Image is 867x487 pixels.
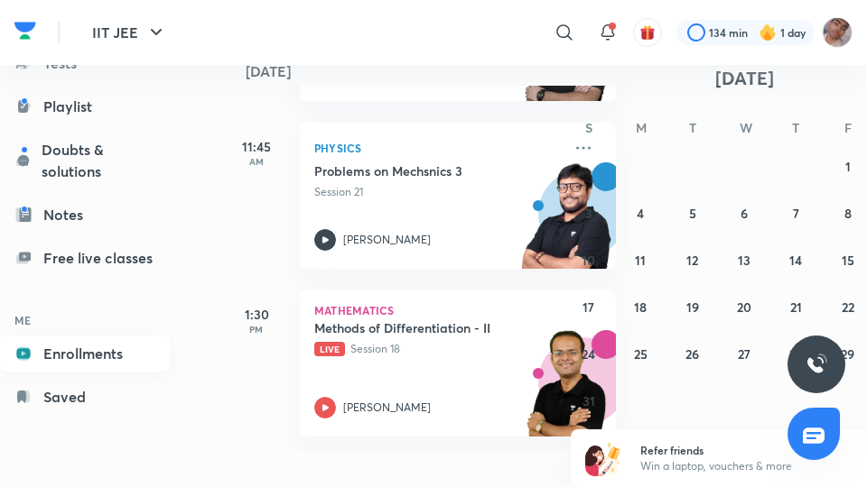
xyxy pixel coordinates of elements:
button: August 31, 2025 [574,386,603,415]
p: PM [220,324,293,335]
button: August 10, 2025 [574,245,603,274]
button: August 29, 2025 [834,339,862,368]
h5: Methods of Differentiation - II [314,319,539,337]
abbr: August 11, 2025 [635,252,646,269]
button: August 27, 2025 [730,339,759,368]
button: August 13, 2025 [730,245,759,274]
button: August 26, 2025 [678,339,707,368]
abbr: August 17, 2025 [583,299,594,316]
button: August 14, 2025 [781,245,810,274]
button: August 11, 2025 [626,245,655,274]
abbr: August 10, 2025 [582,252,595,269]
button: August 19, 2025 [678,292,707,321]
button: August 8, 2025 [834,198,862,227]
p: AM [220,156,293,167]
button: August 4, 2025 [626,198,655,227]
abbr: August 3, 2025 [585,205,592,222]
img: Company Logo [14,17,36,44]
button: IIT JEE [81,14,178,51]
button: August 7, 2025 [781,198,810,227]
button: August 15, 2025 [834,245,862,274]
p: Mathematics [314,305,601,316]
img: unacademy [517,162,616,287]
button: August 24, 2025 [574,339,603,368]
abbr: August 29, 2025 [841,345,854,363]
img: streak [759,23,777,41]
abbr: Monday [636,119,647,136]
p: Session 21 [314,184,562,200]
a: Company Logo [14,17,36,49]
button: August 25, 2025 [626,339,655,368]
p: [PERSON_NAME] [343,232,431,248]
button: August 28, 2025 [781,339,810,368]
abbr: August 26, 2025 [685,345,699,363]
abbr: Friday [844,119,852,136]
abbr: August 24, 2025 [582,345,595,363]
img: unacademy [517,330,616,455]
abbr: August 28, 2025 [789,345,803,363]
button: August 12, 2025 [678,245,707,274]
button: August 21, 2025 [781,292,810,321]
h6: Refer friends [640,442,862,458]
button: August 3, 2025 [574,198,603,227]
abbr: August 5, 2025 [689,205,696,222]
button: August 1, 2025 [834,152,862,180]
img: avatar [639,24,656,41]
button: August 5, 2025 [678,198,707,227]
abbr: Tuesday [689,119,696,136]
span: [DATE] [715,66,774,90]
abbr: August 14, 2025 [789,252,802,269]
abbr: August 7, 2025 [793,205,799,222]
abbr: August 15, 2025 [842,252,854,269]
abbr: Sunday [585,119,592,136]
abbr: August 8, 2025 [844,205,852,222]
abbr: Thursday [792,119,799,136]
p: Physics [314,137,562,159]
p: [PERSON_NAME] [343,400,431,416]
abbr: August 22, 2025 [842,299,854,316]
p: Win a laptop, vouchers & more [640,458,862,474]
img: Rahul 2026 [822,17,853,48]
button: August 20, 2025 [730,292,759,321]
abbr: August 27, 2025 [738,345,750,363]
button: August 17, 2025 [574,292,603,321]
button: avatar [633,18,662,47]
abbr: August 4, 2025 [637,205,644,222]
p: Session 18 [314,341,562,357]
abbr: August 19, 2025 [686,299,699,316]
abbr: August 25, 2025 [634,345,648,363]
abbr: August 6, 2025 [741,205,748,222]
abbr: August 1, 2025 [845,158,851,175]
abbr: August 12, 2025 [686,252,698,269]
img: ttu [806,354,827,375]
abbr: August 13, 2025 [738,252,750,269]
h5: 11:45 [220,137,293,156]
abbr: Wednesday [740,119,752,136]
abbr: August 18, 2025 [634,299,647,316]
button: August 22, 2025 [834,292,862,321]
h5: 1:30 [220,305,293,324]
h5: Problems on Mechsnics 3 [314,162,539,180]
button: August 18, 2025 [626,292,655,321]
button: August 6, 2025 [730,198,759,227]
span: Live [314,342,345,356]
abbr: August 20, 2025 [737,299,751,316]
h4: [DATE] [246,64,634,78]
abbr: August 21, 2025 [790,299,802,316]
abbr: August 31, 2025 [583,392,595,409]
img: referral [585,440,621,476]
